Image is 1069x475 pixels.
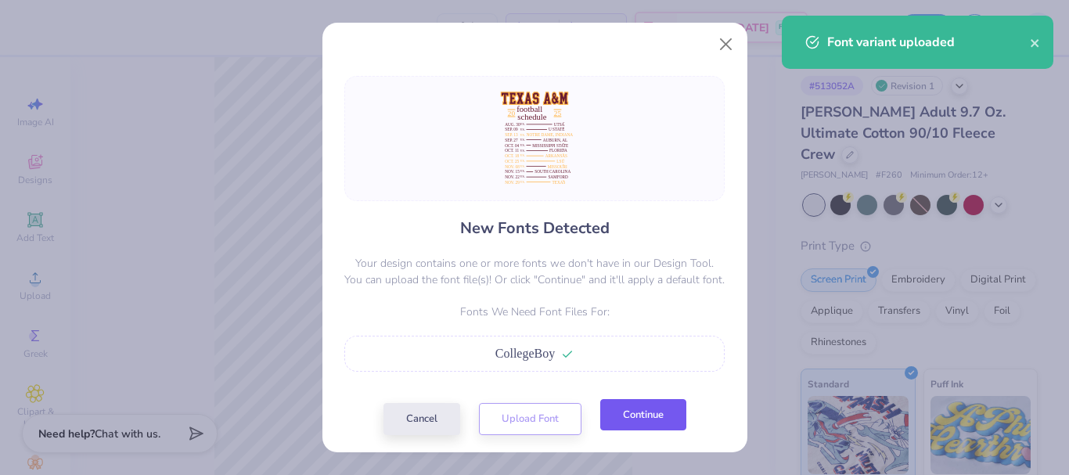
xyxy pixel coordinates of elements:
[344,304,725,320] p: Fonts We Need Font Files For:
[383,403,460,435] button: Cancel
[827,33,1030,52] div: Font variant uploaded
[1030,33,1041,52] button: close
[711,30,740,59] button: Close
[600,399,686,431] button: Continue
[460,217,610,239] h4: New Fonts Detected
[344,255,725,288] p: Your design contains one or more fonts we don't have in our Design Tool. You can upload the font ...
[495,347,555,360] span: CollegeBoy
